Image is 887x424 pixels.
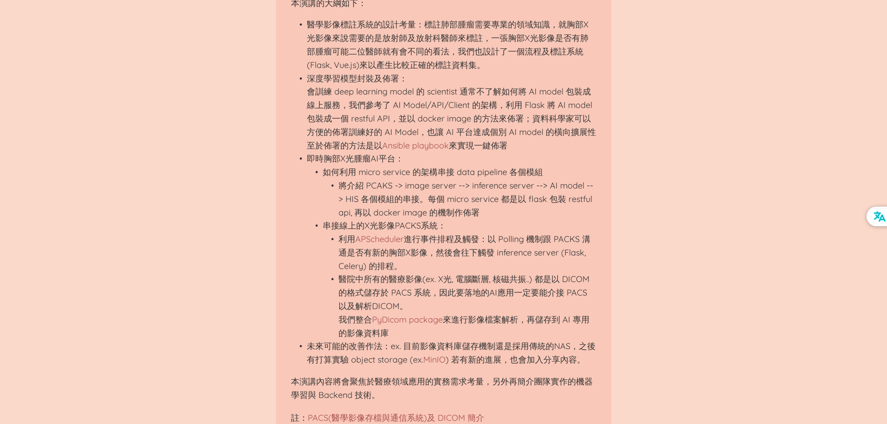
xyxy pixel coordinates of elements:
li: 未來可能的改善作法：ex. 目前影像資料庫儲存機制還是採用傳統的NAS，之後有打算實驗 object storage (ex. ) 若有新的進展，也會加入分享內容。 [307,340,596,367]
a: PyDicom package [372,314,443,325]
li: 醫學影像標註系統的設計考量：標註肺部腫瘤需要專業的領域知識，就胸部X光影像來說需要的是放射師及放射科醫師來標註，一張胸部X光影像是否有肺部腫瘤可能二位醫師就有會不同的看法，我們也設計了一個流程及... [307,18,596,72]
li: 即時胸部X光腫瘤AI平台： [307,152,596,340]
li: 如何利用 micro service 的架構串接 data pipeline 各個模組 [323,166,596,219]
li: 深度學習模型封裝及佈署： 會訓練 deep learning model 的 scientist 通常不了解如何將 AI model 包裝成線上服務，我們參考了 AI Model/API/Cli... [307,72,596,153]
li: 醫院中所有的醫療影像(ex. X光, 電腦斷層, 核磁共振..) 都是以 DICOM 的格式儲存於 PACS 系統，因此要落地的AI應用一定要能介接 PACS 以及解析DICOM。 我們整合 來... [339,273,596,340]
p: 本演講內容將會聚焦於醫療領域應用的實務需求考量，另外再簡介團隊實作的機器學習與 Backend 技術。 [291,375,596,402]
a: APScheduler [355,234,404,244]
li: 利用 進行事件排程及觸發：以 Polling 機制跟 PACKS 溝通是否有新的胸部X影像，然後會往下觸發 inference server (Flask, Celery) 的排程。 [339,233,596,273]
li: 串接線上的X光影像PACKS系統： [323,219,596,340]
a: Ansible playbook [382,140,449,151]
a: MinIO [423,354,446,365]
a: PACS(醫學影像存檔與通信系統)及 DICOM 簡介 [308,412,484,423]
li: 將介紹 PCAKS -> image server --> inference server --> AI model --> HIS 各個模組的串接。每個 micro service 都是以 ... [339,179,596,219]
